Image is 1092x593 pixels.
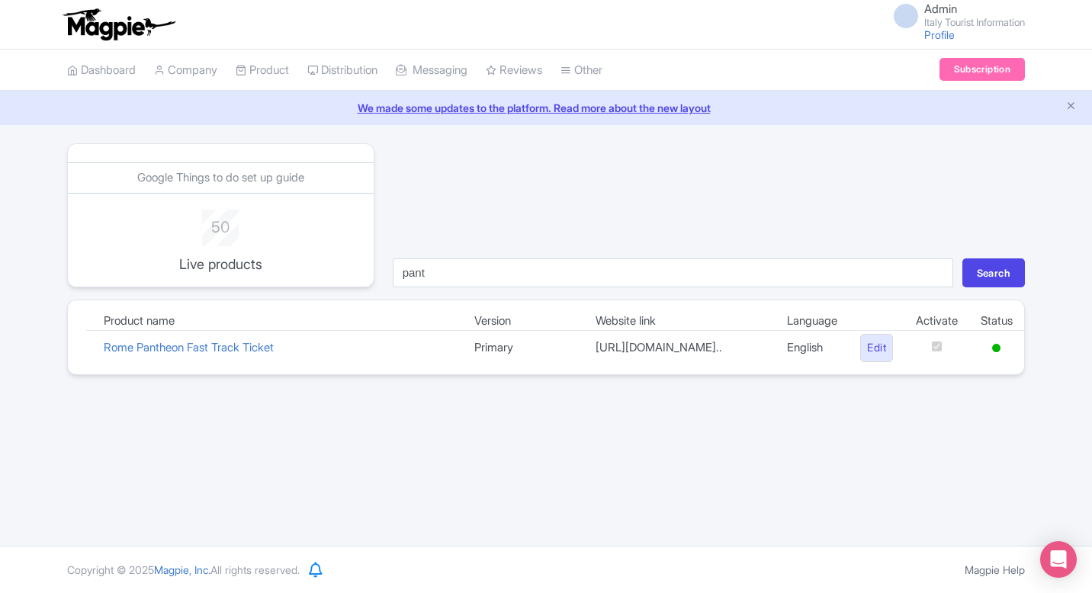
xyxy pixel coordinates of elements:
[92,313,463,331] td: Product name
[776,331,849,365] td: English
[1065,98,1077,116] button: Close announcement
[486,50,542,91] a: Reviews
[463,313,584,331] td: Version
[307,50,377,91] a: Distribution
[860,334,893,362] a: Edit
[560,50,602,91] a: Other
[154,563,210,576] span: Magpie, Inc.
[1040,541,1077,578] div: Open Intercom Messenger
[962,258,1025,287] button: Search
[236,50,289,91] a: Product
[776,313,849,331] td: Language
[939,58,1025,81] a: Subscription
[104,340,274,354] a: Rome Pantheon Fast Track Ticket
[924,2,957,16] span: Admin
[904,313,969,331] td: Activate
[969,313,1024,331] td: Status
[396,50,467,91] a: Messaging
[584,313,776,331] td: Website link
[393,258,953,287] input: Search...
[59,8,178,41] img: logo-ab69f6fb50320c5b225c76a69d11143b.png
[924,28,955,41] a: Profile
[158,210,283,239] div: 50
[9,100,1083,116] a: We made some updates to the platform. Read more about the new layout
[158,254,283,274] p: Live products
[67,50,136,91] a: Dashboard
[137,170,304,184] a: Google Things to do set up guide
[885,3,1025,27] a: Admin Italy Tourist Information
[58,562,309,578] div: Copyright © 2025 All rights reserved.
[154,50,217,91] a: Company
[584,331,776,365] td: [URL][DOMAIN_NAME]..
[924,18,1025,27] small: Italy Tourist Information
[463,331,584,365] td: Primary
[965,563,1025,576] a: Magpie Help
